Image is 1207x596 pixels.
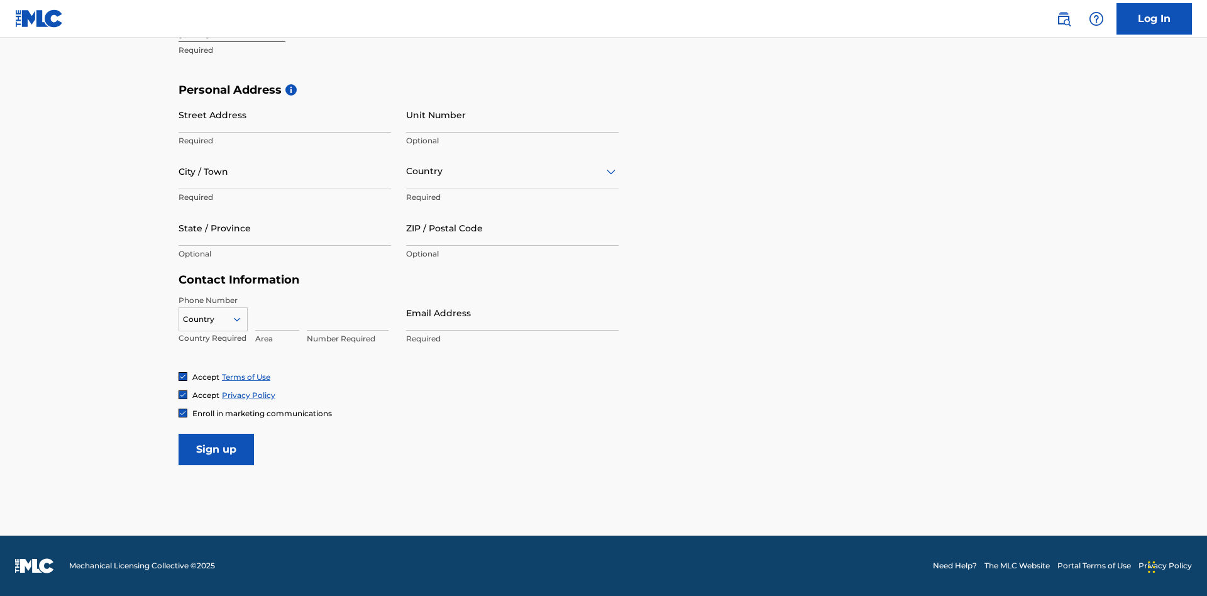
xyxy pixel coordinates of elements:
[984,560,1050,571] a: The MLC Website
[179,373,187,380] img: checkbox
[1148,548,1155,586] div: Drag
[1089,11,1104,26] img: help
[179,273,619,287] h5: Contact Information
[192,390,219,400] span: Accept
[179,83,1028,97] h5: Personal Address
[15,558,54,573] img: logo
[406,192,619,203] p: Required
[179,192,391,203] p: Required
[179,409,187,417] img: checkbox
[192,372,219,382] span: Accept
[222,390,275,400] a: Privacy Policy
[192,409,332,418] span: Enroll in marketing communications
[1051,6,1076,31] a: Public Search
[179,391,187,399] img: checkbox
[179,45,391,56] p: Required
[222,372,270,382] a: Terms of Use
[406,135,619,146] p: Optional
[179,135,391,146] p: Required
[406,333,619,345] p: Required
[69,560,215,571] span: Mechanical Licensing Collective © 2025
[1144,536,1207,596] iframe: Chat Widget
[15,9,63,28] img: MLC Logo
[1056,11,1071,26] img: search
[1084,6,1109,31] div: Help
[1116,3,1192,35] a: Log In
[179,248,391,260] p: Optional
[1138,560,1192,571] a: Privacy Policy
[406,248,619,260] p: Optional
[1057,560,1131,571] a: Portal Terms of Use
[179,434,254,465] input: Sign up
[179,333,248,344] p: Country Required
[255,333,299,345] p: Area
[933,560,977,571] a: Need Help?
[307,333,389,345] p: Number Required
[285,84,297,96] span: i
